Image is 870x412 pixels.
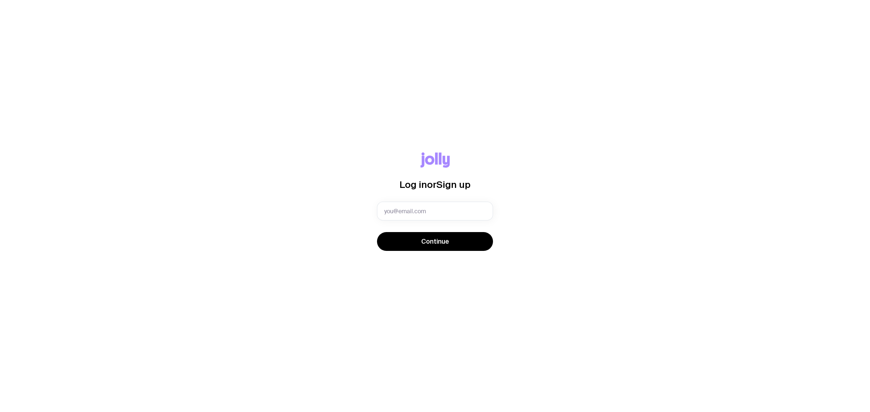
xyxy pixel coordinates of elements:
[377,202,493,220] input: you@email.com
[427,179,436,190] span: or
[421,237,449,246] span: Continue
[399,179,427,190] span: Log in
[377,232,493,251] button: Continue
[436,179,471,190] span: Sign up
